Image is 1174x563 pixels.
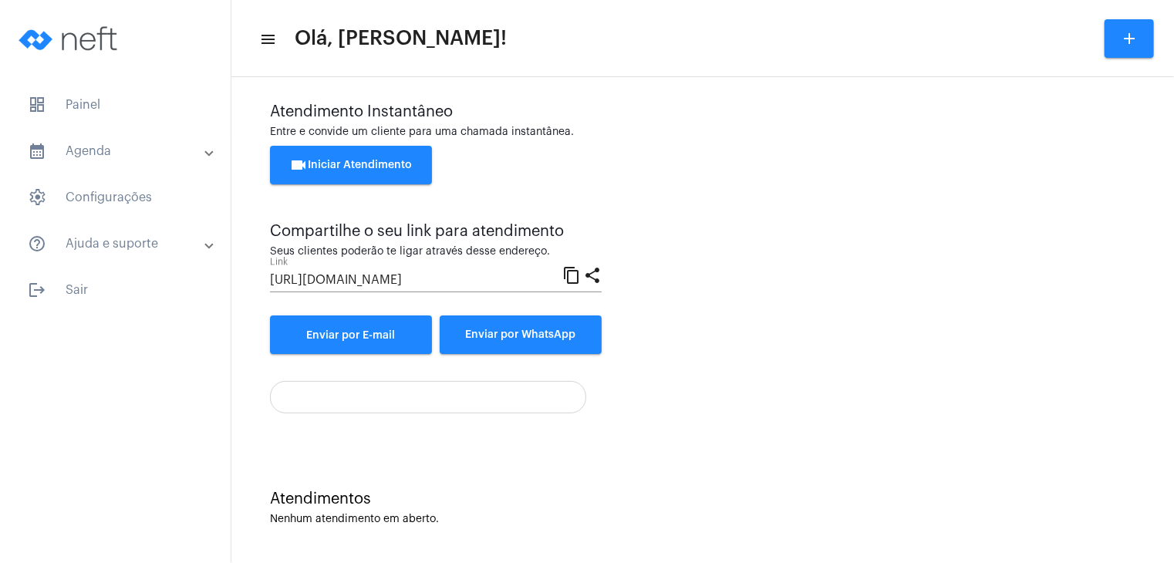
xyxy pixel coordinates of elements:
button: Enviar por WhatsApp [440,315,602,354]
div: Nenhum atendimento em aberto. [270,514,1135,525]
mat-icon: content_copy [562,265,581,284]
button: Iniciar Atendimento [270,146,432,184]
mat-panel-title: Ajuda e suporte [28,234,206,253]
span: Enviar por WhatsApp [466,329,576,340]
div: Entre e convide um cliente para uma chamada instantânea. [270,126,1135,138]
mat-icon: add [1120,29,1139,48]
span: Olá, [PERSON_NAME]! [295,26,507,51]
mat-icon: share [583,265,602,284]
span: sidenav icon [28,188,46,207]
span: Enviar por E-mail [307,330,396,341]
img: logo-neft-novo-2.png [12,8,128,69]
mat-icon: sidenav icon [28,281,46,299]
mat-icon: sidenav icon [28,234,46,253]
mat-expansion-panel-header: sidenav iconAgenda [9,133,231,170]
mat-icon: sidenav icon [28,142,46,160]
div: Compartilhe o seu link para atendimento [270,223,602,240]
mat-panel-title: Agenda [28,142,206,160]
mat-expansion-panel-header: sidenav iconAjuda e suporte [9,225,231,262]
span: Configurações [15,179,215,216]
span: Painel [15,86,215,123]
a: Enviar por E-mail [270,315,432,354]
div: Atendimento Instantâneo [270,103,1135,120]
mat-icon: sidenav icon [259,30,275,49]
span: Iniciar Atendimento [290,160,413,170]
div: Seus clientes poderão te ligar através desse endereço. [270,246,602,258]
span: sidenav icon [28,96,46,114]
span: Sair [15,271,215,308]
div: Atendimentos [270,491,1135,507]
mat-icon: videocam [290,156,309,174]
